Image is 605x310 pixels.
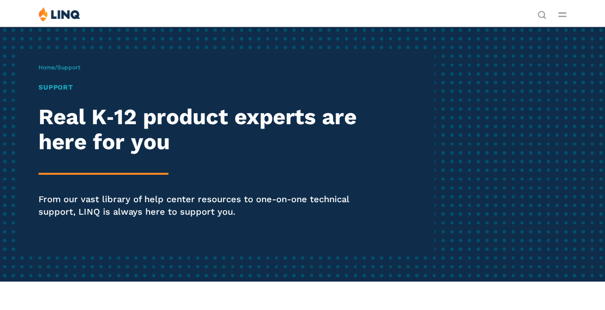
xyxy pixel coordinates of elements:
span: Support [57,64,80,71]
nav: Utility Navigation [538,7,546,18]
span: / [39,64,80,71]
h2: Real K‑12 product experts are here for you [39,104,371,155]
button: Open Main Menu [558,9,566,20]
p: From our vast library of help center resources to one-on-one technical support, LINQ is always he... [39,193,371,219]
h1: Support [39,82,371,92]
a: Home [39,64,55,71]
button: Open Search Bar [538,10,546,18]
img: LINQ | K‑12 Software [39,7,80,22]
